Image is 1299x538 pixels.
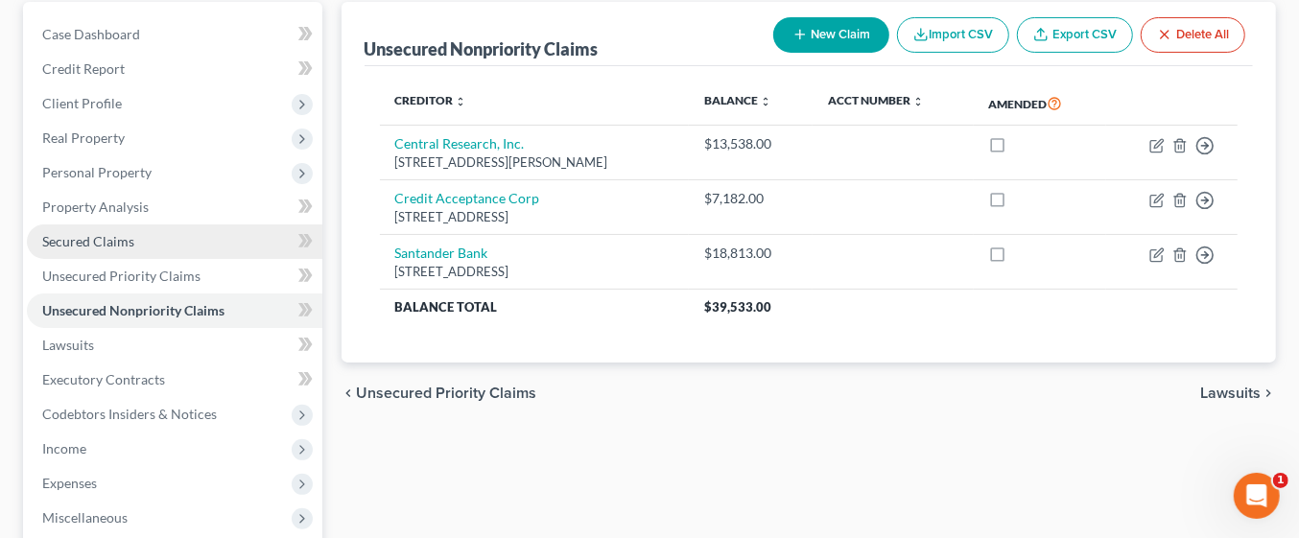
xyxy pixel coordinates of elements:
[395,208,673,226] div: [STREET_ADDRESS]
[704,93,771,107] a: Balance unfold_more
[42,302,224,318] span: Unsecured Nonpriority Claims
[704,189,797,208] div: $7,182.00
[395,190,540,206] a: Credit Acceptance Corp
[27,224,322,259] a: Secured Claims
[1200,386,1261,401] span: Lawsuits
[27,52,322,86] a: Credit Report
[704,244,797,263] div: $18,813.00
[1200,386,1276,401] button: Lawsuits chevron_right
[42,475,97,491] span: Expenses
[1141,17,1245,53] button: Delete All
[704,134,797,153] div: $13,538.00
[27,17,322,52] a: Case Dashboard
[357,386,537,401] span: Unsecured Priority Claims
[27,190,322,224] a: Property Analysis
[42,199,149,215] span: Property Analysis
[773,17,889,53] button: New Claim
[42,164,152,180] span: Personal Property
[1273,473,1288,488] span: 1
[42,337,94,353] span: Lawsuits
[1017,17,1133,53] a: Export CSV
[42,233,134,249] span: Secured Claims
[42,129,125,146] span: Real Property
[828,93,924,107] a: Acct Number unfold_more
[974,82,1106,126] th: Amended
[342,386,537,401] button: chevron_left Unsecured Priority Claims
[1261,386,1276,401] i: chevron_right
[897,17,1009,53] button: Import CSV
[395,153,673,172] div: [STREET_ADDRESS][PERSON_NAME]
[395,135,525,152] a: Central Research, Inc.
[42,268,201,284] span: Unsecured Priority Claims
[27,259,322,293] a: Unsecured Priority Claims
[395,93,467,107] a: Creditor unfold_more
[27,328,322,363] a: Lawsuits
[42,26,140,42] span: Case Dashboard
[42,60,125,77] span: Credit Report
[42,406,217,422] span: Codebtors Insiders & Notices
[42,371,165,387] span: Executory Contracts
[912,96,924,107] i: unfold_more
[456,96,467,107] i: unfold_more
[760,96,771,107] i: unfold_more
[365,37,599,60] div: Unsecured Nonpriority Claims
[395,245,488,261] a: Santander Bank
[27,363,322,397] a: Executory Contracts
[342,386,357,401] i: chevron_left
[395,263,673,281] div: [STREET_ADDRESS]
[42,509,128,526] span: Miscellaneous
[42,95,122,111] span: Client Profile
[1234,473,1280,519] iframe: Intercom live chat
[704,299,771,315] span: $39,533.00
[42,440,86,456] span: Income
[380,290,689,324] th: Balance Total
[27,293,322,328] a: Unsecured Nonpriority Claims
